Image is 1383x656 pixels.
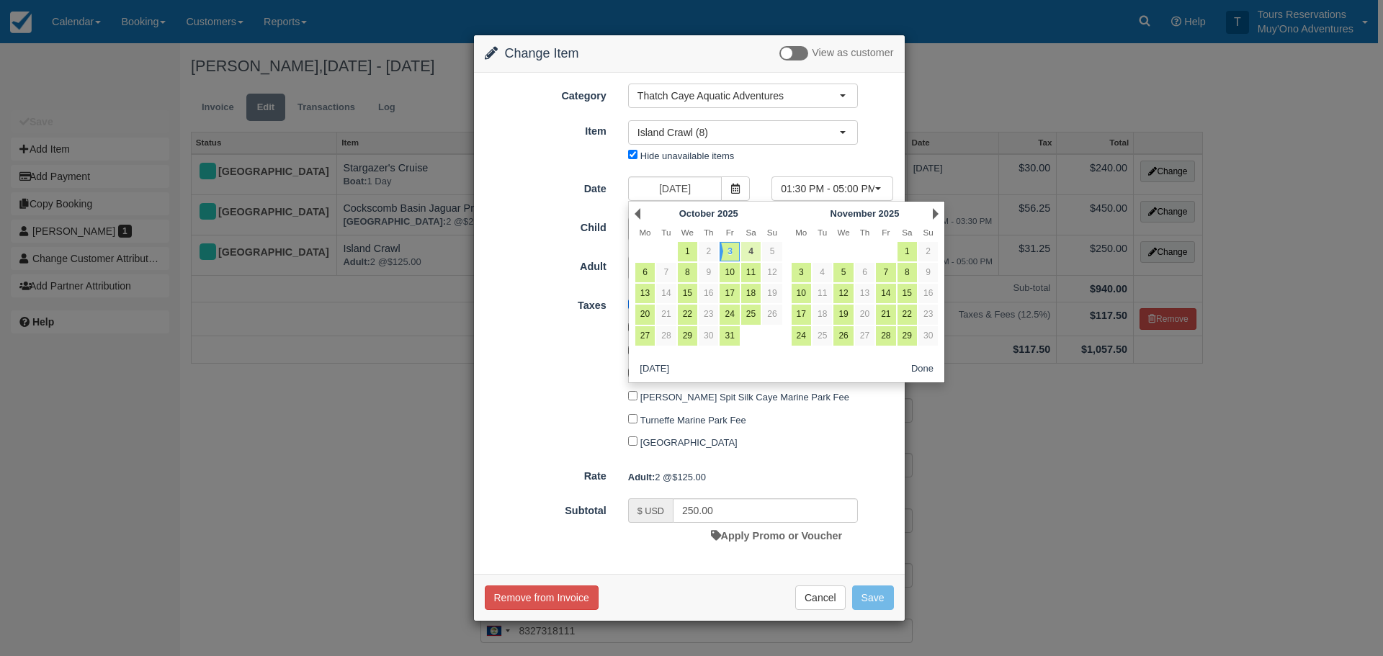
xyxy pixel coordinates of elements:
a: 27 [635,326,655,346]
span: October [679,208,715,219]
span: Thatch Caye Aquatic Adventures [637,89,839,103]
a: 29 [678,326,697,346]
a: 3 [720,242,739,261]
label: Item [474,119,617,139]
a: 1 [678,242,697,261]
label: Turneffe Marine Park Fee [640,415,746,426]
a: 31 [720,326,739,346]
label: Taxes [474,293,617,313]
a: 28 [876,326,895,346]
a: Prev [635,208,640,220]
span: Monday [795,228,807,237]
a: 18 [741,284,761,303]
a: 15 [678,284,697,303]
span: $125.00 [672,472,706,482]
span: Friday [882,228,890,237]
a: 17 [720,284,739,303]
span: Wednesday [837,228,849,237]
span: Sunday [767,228,777,237]
a: 23 [699,305,718,324]
a: 26 [762,305,782,324]
span: 2025 [717,208,738,219]
a: 9 [699,263,718,282]
small: $ USD [637,506,664,516]
a: 27 [855,326,874,346]
strong: Adult [628,472,655,482]
button: 01:30 PM - 05:00 PM [771,176,893,201]
a: 24 [792,326,811,346]
a: 12 [762,263,782,282]
label: Adult [474,254,617,274]
a: 13 [855,284,874,303]
a: 11 [741,263,761,282]
label: [GEOGRAPHIC_DATA] [640,437,738,448]
a: 25 [813,326,832,346]
span: Island Crawl (8) [637,125,839,140]
a: 14 [876,284,895,303]
a: 18 [813,305,832,324]
label: Hide unavailable items [640,150,734,161]
span: 2025 [879,208,900,219]
a: 15 [898,284,917,303]
a: 11 [813,284,832,303]
a: 6 [635,263,655,282]
span: 01:30 PM - 05:00 PM [781,181,874,196]
label: Child [474,215,617,235]
a: 7 [876,263,895,282]
a: 1 [898,242,917,261]
button: Thatch Caye Aquatic Adventures [628,84,858,108]
a: Apply Promo or Voucher [711,530,842,542]
a: 10 [792,284,811,303]
a: 4 [741,242,761,261]
a: 7 [656,263,676,282]
button: Island Crawl (8) [628,120,858,145]
span: Tuesday [818,228,827,237]
a: 2 [918,242,938,261]
a: 16 [699,284,718,303]
a: 8 [678,263,697,282]
a: 22 [678,305,697,324]
a: 4 [813,263,832,282]
label: Category [474,84,617,104]
button: [DATE] [635,361,675,379]
label: Rate [474,464,617,484]
span: Thursday [860,228,870,237]
span: Thursday [704,228,714,237]
a: 24 [720,305,739,324]
a: 30 [699,326,718,346]
span: Wednesday [681,228,694,237]
a: 3 [792,263,811,282]
span: Saturday [746,228,756,237]
button: Done [905,361,939,379]
a: 10 [720,263,739,282]
a: Next [933,208,939,220]
label: [PERSON_NAME] Spit Silk Caye Marine Park Fee [640,392,849,403]
button: Cancel [795,585,846,610]
a: 20 [635,305,655,324]
span: Tuesday [661,228,671,237]
a: 5 [833,263,853,282]
a: 21 [876,305,895,324]
a: 21 [656,305,676,324]
a: 19 [833,305,853,324]
a: 17 [792,305,811,324]
span: Friday [726,228,734,237]
button: Save [852,585,894,610]
a: 8 [898,263,917,282]
label: Date [474,176,617,197]
a: 9 [918,263,938,282]
a: 14 [656,284,676,303]
a: 5 [762,242,782,261]
a: 25 [741,305,761,324]
span: Saturday [902,228,912,237]
a: 26 [833,326,853,346]
a: 30 [918,326,938,346]
a: 28 [656,326,676,346]
button: Remove from Invoice [485,585,599,610]
a: 13 [635,284,655,303]
span: View as customer [812,48,893,59]
label: Subtotal [474,498,617,518]
a: 6 [855,263,874,282]
a: 2 [699,242,718,261]
span: Change Item [505,46,579,60]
